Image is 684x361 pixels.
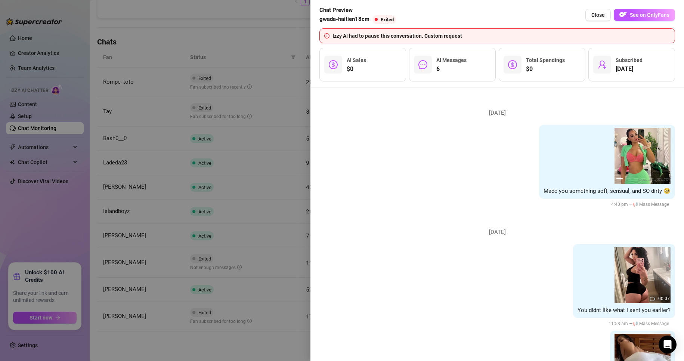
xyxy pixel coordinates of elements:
span: You didnt like what I sent you earlier? [578,307,671,314]
button: OFSee on OnlyFans [614,9,675,21]
span: dollar [508,60,517,69]
span: Close [591,12,605,18]
span: [DATE] [483,109,511,118]
span: $0 [347,65,366,74]
span: dollar [329,60,338,69]
button: 2 [626,178,631,179]
img: OF [619,11,627,18]
button: 4 [641,178,646,179]
button: 5 [649,178,654,179]
span: message [418,60,427,69]
button: 7 [664,178,669,179]
button: 6 [657,178,662,179]
span: Subscribed [616,57,643,63]
span: 📢 Mass Message [632,321,669,326]
span: See on OnlyFans [630,12,669,18]
span: AI Messages [436,57,467,63]
span: Exited [381,17,394,22]
img: media [615,247,671,303]
button: Close [585,9,611,21]
img: media [615,128,671,184]
span: 📢 Mass Message [632,202,669,207]
span: 00:07 [658,296,670,301]
span: user-add [598,60,607,69]
div: Izzy AI had to pause this conversation. Custom request [332,32,670,40]
span: Total Spendings [526,57,565,63]
button: 3 [634,178,638,179]
div: Open Intercom Messenger [659,336,677,354]
span: AI Sales [347,57,366,63]
span: Chat Preview [319,6,399,15]
button: next [662,153,668,159]
span: gwada-haitien18cm [319,15,369,24]
span: 11:53 am — [609,321,671,326]
span: info-circle [324,33,329,38]
span: 6 [436,65,467,74]
span: 4:40 pm — [611,202,671,207]
button: prev [618,153,623,159]
span: $0 [526,65,565,74]
span: [DATE] [616,65,643,74]
span: Made you something soft, sensual, and SO dirty 🥺 [544,188,671,194]
span: [DATE] [483,228,511,237]
span: video-camera [650,296,655,302]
